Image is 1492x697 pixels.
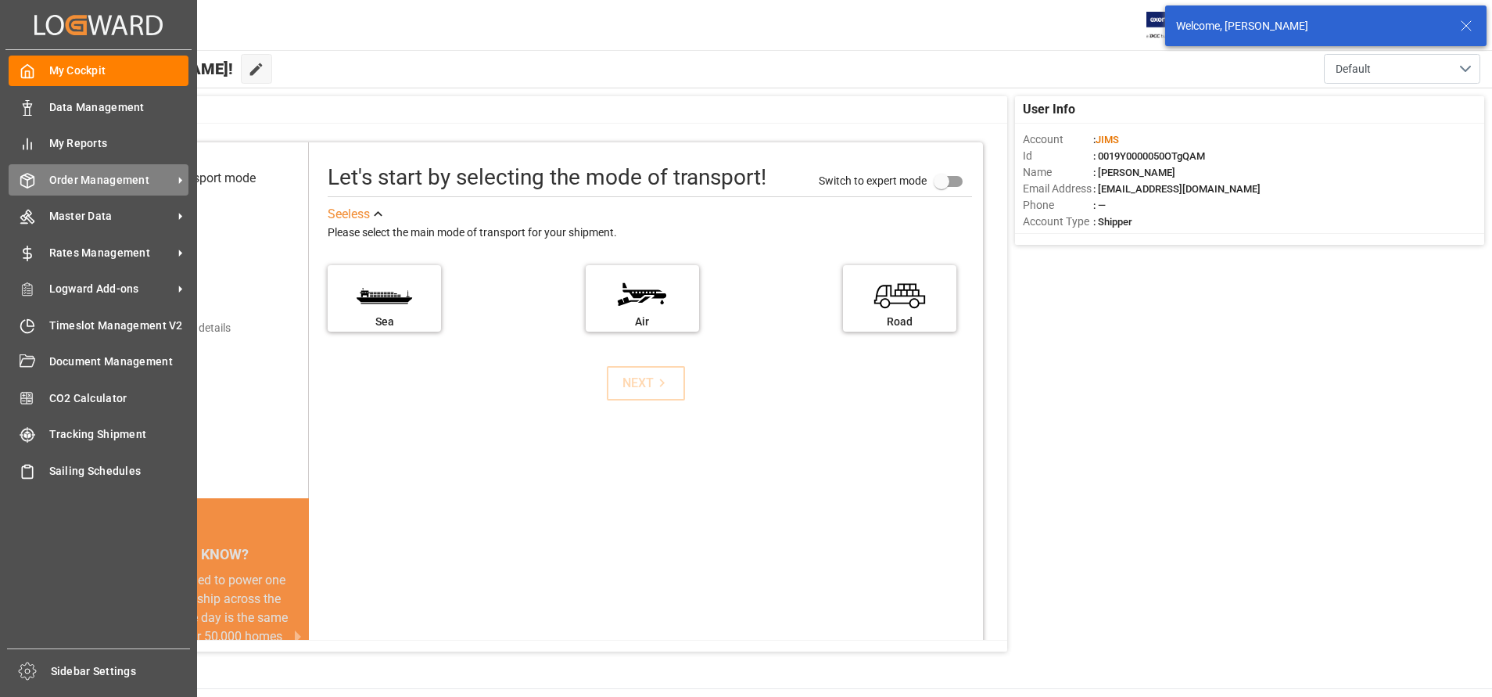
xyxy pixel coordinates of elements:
a: Document Management [9,347,188,377]
span: Id [1023,148,1093,164]
a: Sailing Schedules [9,455,188,486]
span: Account [1023,131,1093,148]
span: Hello [PERSON_NAME]! [65,54,233,84]
a: CO2 Calculator [9,383,188,413]
a: My Reports [9,128,188,159]
span: Timeslot Management V2 [49,318,189,334]
span: Master Data [49,208,173,225]
span: Sidebar Settings [51,663,191,680]
div: Sea [335,314,433,330]
span: Document Management [49,354,189,370]
span: Account Type [1023,214,1093,230]
span: Name [1023,164,1093,181]
span: : 0019Y0000050OTgQAM [1093,150,1205,162]
span: User Info [1023,100,1075,119]
span: Switch to expert mode [819,174,927,187]
img: Exertis%20JAM%20-%20Email%20Logo.jpg_1722504956.jpg [1146,12,1200,39]
div: Let's start by selecting the mode of transport! [328,161,766,194]
span: My Reports [49,135,189,152]
span: Sailing Schedules [49,463,189,480]
button: open menu [1324,54,1480,84]
span: : [1093,134,1119,146]
div: Welcome, [PERSON_NAME] [1176,18,1445,34]
span: JIMS [1096,134,1119,146]
span: Order Management [49,172,173,189]
div: See less [328,205,370,224]
span: Rates Management [49,245,173,261]
span: CO2 Calculator [49,390,189,407]
a: Data Management [9,92,188,122]
span: : [PERSON_NAME] [1093,167,1175,178]
div: Add shipping details [133,320,231,336]
span: Email Address [1023,181,1093,197]
span: Tracking Shipment [49,426,189,443]
span: Logward Add-ons [49,281,173,297]
div: NEXT [622,374,670,393]
a: Tracking Shipment [9,419,188,450]
span: Default [1336,61,1371,77]
div: Road [851,314,949,330]
div: Please select the main mode of transport for your shipment. [328,224,972,243]
span: : — [1093,199,1106,211]
span: : Shipper [1093,216,1132,228]
a: My Cockpit [9,56,188,86]
span: My Cockpit [49,63,189,79]
a: Timeslot Management V2 [9,310,188,340]
span: Phone [1023,197,1093,214]
div: Select transport mode [134,169,256,188]
button: NEXT [607,366,685,401]
span: Data Management [49,99,189,116]
span: : [EMAIL_ADDRESS][DOMAIN_NAME] [1093,183,1261,195]
div: Air [594,314,691,330]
